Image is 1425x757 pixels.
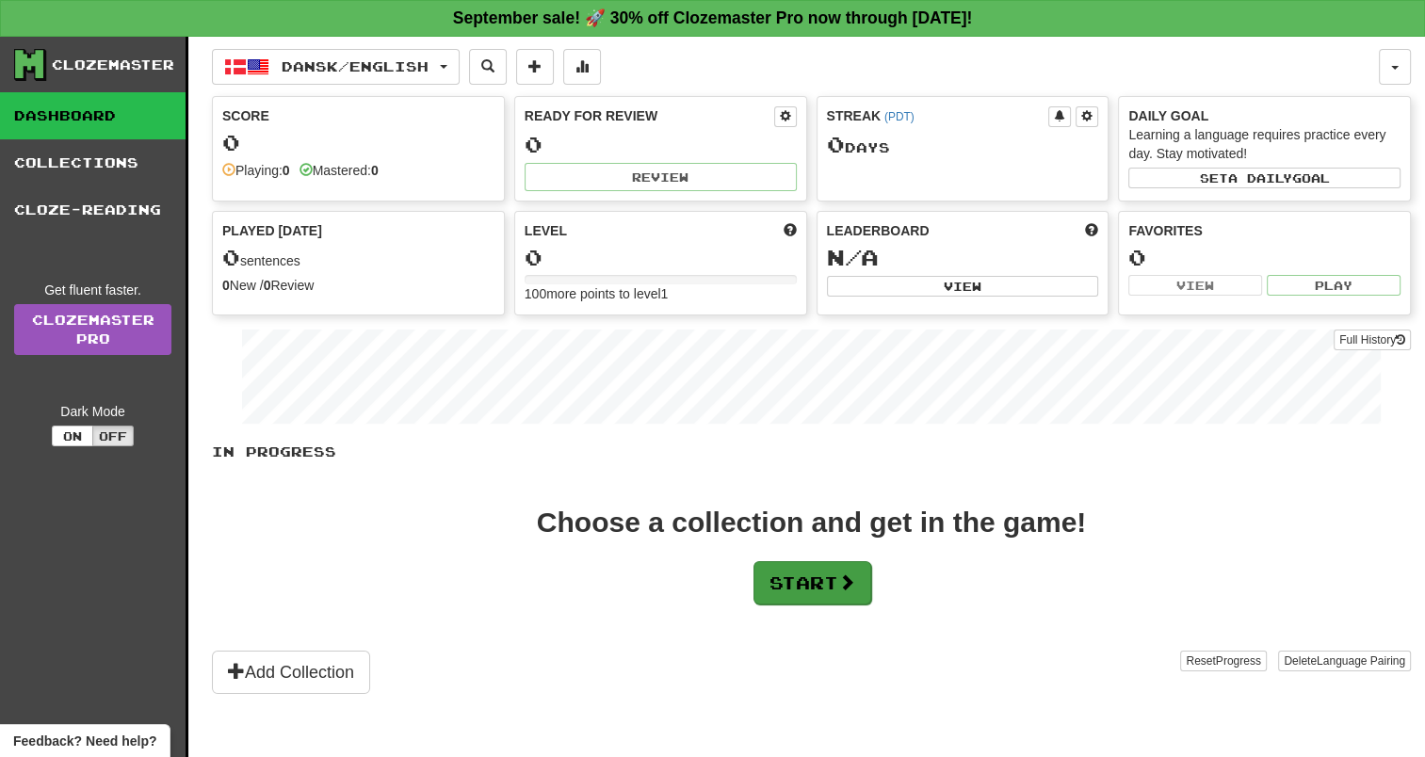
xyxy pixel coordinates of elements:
[283,163,290,178] strong: 0
[827,276,1099,297] button: View
[14,281,171,299] div: Get fluent faster.
[525,246,797,269] div: 0
[827,221,930,240] span: Leaderboard
[453,8,973,27] strong: September sale! 🚀 30% off Clozemaster Pro now through [DATE]!
[212,443,1411,461] p: In Progress
[212,651,370,694] button: Add Collection
[222,131,494,154] div: 0
[1267,275,1401,296] button: Play
[222,221,322,240] span: Played [DATE]
[1228,171,1292,185] span: a daily
[92,426,134,446] button: Off
[525,106,774,125] div: Ready for Review
[222,161,290,180] div: Playing:
[222,276,494,295] div: New / Review
[52,56,174,74] div: Clozemaster
[827,244,879,270] span: N/A
[563,49,601,85] button: More stats
[753,561,871,604] button: Start
[1085,221,1098,240] span: This week in points, UTC
[222,244,240,270] span: 0
[537,508,1086,537] div: Choose a collection and get in the game!
[14,402,171,421] div: Dark Mode
[1180,651,1266,671] button: ResetProgress
[222,278,230,293] strong: 0
[884,110,915,123] a: (PDT)
[371,163,379,178] strong: 0
[1317,654,1405,668] span: Language Pairing
[827,131,845,157] span: 0
[1128,106,1401,125] div: Daily Goal
[784,221,797,240] span: Score more points to level up
[222,106,494,125] div: Score
[827,133,1099,157] div: Day s
[525,163,797,191] button: Review
[1128,125,1401,163] div: Learning a language requires practice every day. Stay motivated!
[14,304,171,355] a: ClozemasterPro
[1278,651,1411,671] button: DeleteLanguage Pairing
[525,221,567,240] span: Level
[1334,330,1411,350] button: Full History
[525,284,797,303] div: 100 more points to level 1
[13,732,156,750] span: Open feedback widget
[1128,246,1401,269] div: 0
[469,49,507,85] button: Search sentences
[264,278,271,293] strong: 0
[827,106,1049,125] div: Streak
[1128,168,1401,188] button: Seta dailygoal
[516,49,554,85] button: Add sentence to collection
[1216,654,1261,668] span: Progress
[300,161,379,180] div: Mastered:
[212,49,460,85] button: Dansk/English
[282,58,429,74] span: Dansk / English
[222,246,494,270] div: sentences
[1128,275,1262,296] button: View
[525,133,797,156] div: 0
[52,426,93,446] button: On
[1128,221,1401,240] div: Favorites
